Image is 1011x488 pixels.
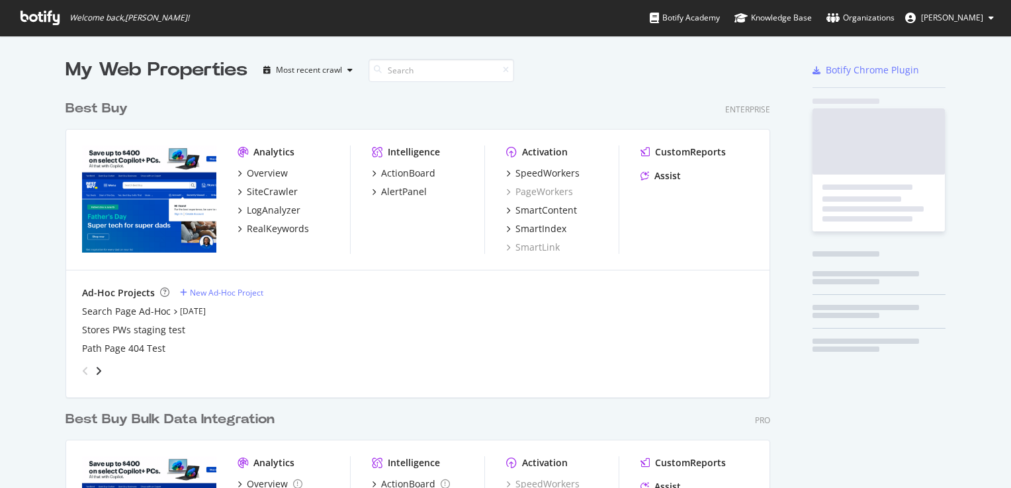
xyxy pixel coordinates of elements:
a: SmartIndex [506,222,566,235]
div: angle-right [94,364,103,378]
a: SmartContent [506,204,577,217]
a: PageWorkers [506,185,573,198]
div: LogAnalyzer [247,204,300,217]
a: Path Page 404 Test [82,342,165,355]
a: SiteCrawler [238,185,298,198]
div: SpeedWorkers [515,167,580,180]
span: Courtney Beyer [921,12,983,23]
a: ActionBoard [372,167,435,180]
div: Botify Chrome Plugin [826,63,919,77]
a: Best Buy [66,99,133,118]
div: Analytics [253,456,294,469]
input: Search [369,59,514,82]
a: Search Page Ad-Hoc [82,305,171,318]
div: Most recent crawl [276,66,342,74]
a: Assist [640,169,681,183]
a: CustomReports [640,456,726,469]
a: LogAnalyzer [238,204,300,217]
a: SmartLink [506,241,560,254]
div: Organizations [826,11,895,24]
a: New Ad-Hoc Project [180,287,263,298]
div: angle-left [77,360,94,382]
button: [PERSON_NAME] [895,7,1004,28]
div: Intelligence [388,456,440,469]
a: AlertPanel [372,185,427,198]
a: Stores PWs staging test [82,323,185,337]
div: Best Buy Bulk Data Integration [66,410,275,429]
div: SiteCrawler [247,185,298,198]
a: [DATE] [180,305,206,317]
div: Activation [522,456,568,469]
a: SpeedWorkers [506,167,580,180]
div: Assist [654,169,681,183]
a: CustomReports [640,145,726,159]
div: Activation [522,145,568,159]
div: My Web Properties [66,57,247,83]
span: Welcome back, [PERSON_NAME] ! [69,13,189,23]
div: Pro [755,415,770,426]
div: SmartContent [515,204,577,217]
a: RealKeywords [238,222,309,235]
a: Botify Chrome Plugin [813,63,919,77]
img: bestbuy.com [82,145,216,253]
a: Overview [238,167,288,180]
a: Best Buy Bulk Data Integration [66,410,280,429]
div: Ad-Hoc Projects [82,286,155,300]
div: SmartIndex [515,222,566,235]
div: CustomReports [655,145,726,159]
div: Analytics [253,145,294,159]
div: ActionBoard [381,167,435,180]
div: Botify Academy [650,11,720,24]
button: Most recent crawl [258,60,358,81]
div: Best Buy [66,99,128,118]
div: Knowledge Base [734,11,812,24]
div: New Ad-Hoc Project [190,287,263,298]
div: CustomReports [655,456,726,469]
div: Enterprise [725,104,770,115]
div: Overview [247,167,288,180]
div: RealKeywords [247,222,309,235]
div: AlertPanel [381,185,427,198]
div: Intelligence [388,145,440,159]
